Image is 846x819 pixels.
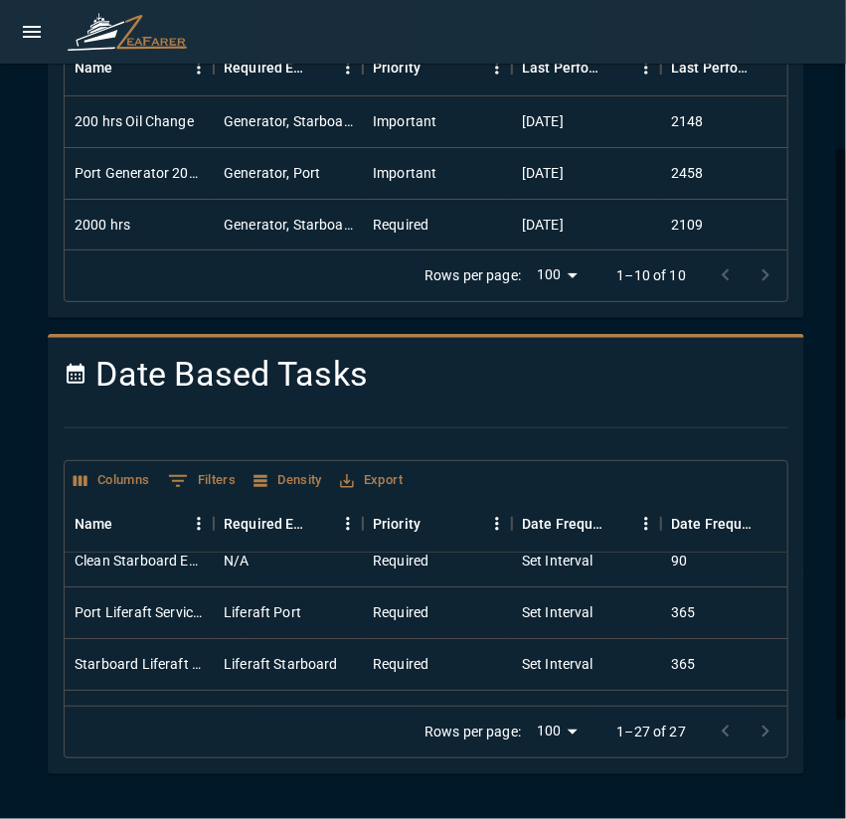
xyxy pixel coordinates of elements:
button: Sort [603,54,631,82]
div: Priority [363,40,512,95]
div: 2109 [671,215,704,235]
button: Sort [305,510,333,538]
div: 2148 [671,111,704,131]
div: Priority [373,40,421,95]
div: 100 [529,717,585,745]
div: Name [75,496,113,552]
div: Required [373,654,428,674]
img: ZeaFarer Logo [68,8,187,56]
div: Generator, Starboard [224,215,353,235]
button: Menu [482,53,512,82]
button: Menu [780,53,810,82]
button: Menu [482,509,512,539]
button: Sort [305,54,333,82]
button: Density [249,465,327,496]
div: Starboard Liferaft Servicing [75,654,204,674]
button: Sort [421,54,448,82]
div: 90 [671,551,687,571]
button: Menu [184,53,214,82]
div: N/A [224,551,249,571]
div: Last Performed Date [522,40,603,95]
div: Date Frequency [671,496,753,552]
button: Menu [631,509,661,539]
button: open drawer [12,12,52,52]
button: Show filters [163,465,242,497]
div: Last Performed Usage [671,40,753,95]
button: Menu [780,509,810,539]
div: 100 [529,260,585,289]
div: Date Frequency Interval [522,496,603,552]
p: Rows per page: [424,265,521,285]
div: Set Interval [522,551,593,571]
div: Set Interval [522,602,593,622]
div: Required Equipment [214,40,363,95]
button: Sort [753,54,780,82]
div: Port Generator 200 hrs (Oil Change) [75,163,204,183]
div: Port Liferaft Servicing [75,602,204,622]
div: Liferaft Starboard [224,654,338,674]
div: Required Equipment [214,496,363,552]
div: Set Interval [522,654,593,674]
h4: Date Based Tasks [64,354,788,396]
button: Menu [631,53,661,82]
p: Rows per page: [424,722,521,741]
div: 365 [671,602,695,622]
div: 2000 hrs [75,215,130,235]
div: Name [65,496,214,552]
div: 200 hrs Oil Change [75,111,194,131]
button: Menu [184,509,214,539]
div: Last Performed Usage [661,40,810,95]
div: Required [373,215,428,235]
p: 1–27 of 27 [616,722,686,741]
div: Date Frequency Interval [512,496,661,552]
div: Important [373,163,436,183]
div: Clean Starboard Engine Room Bilge [75,551,204,571]
button: Select columns [69,465,155,496]
div: Name [75,40,113,95]
div: Important [373,111,436,131]
div: 11/19/2024 [522,215,564,235]
p: 1–10 of 10 [616,265,686,285]
div: Required Equipment [224,40,305,95]
button: Menu [333,53,363,82]
div: Generator, Port [224,163,320,183]
button: Menu [333,509,363,539]
div: 12/16/2024 [522,111,564,131]
div: Generator, Starboard [224,111,353,131]
button: Sort [113,54,141,82]
div: Priority [373,496,421,552]
div: Priority [363,496,512,552]
button: Export [335,465,408,496]
div: 2458 [671,163,704,183]
div: Last Performed Date [512,40,661,95]
div: Liferaft Port [224,602,301,622]
button: Sort [421,510,448,538]
div: 365 [671,654,695,674]
div: Required [373,551,428,571]
div: Required [373,602,428,622]
div: Required Equipment [224,496,305,552]
button: Sort [113,510,141,538]
button: Sort [753,510,780,538]
div: 7/10/2025 [522,163,564,183]
div: Name [65,40,214,95]
button: Sort [603,510,631,538]
div: Date Frequency [661,496,810,552]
